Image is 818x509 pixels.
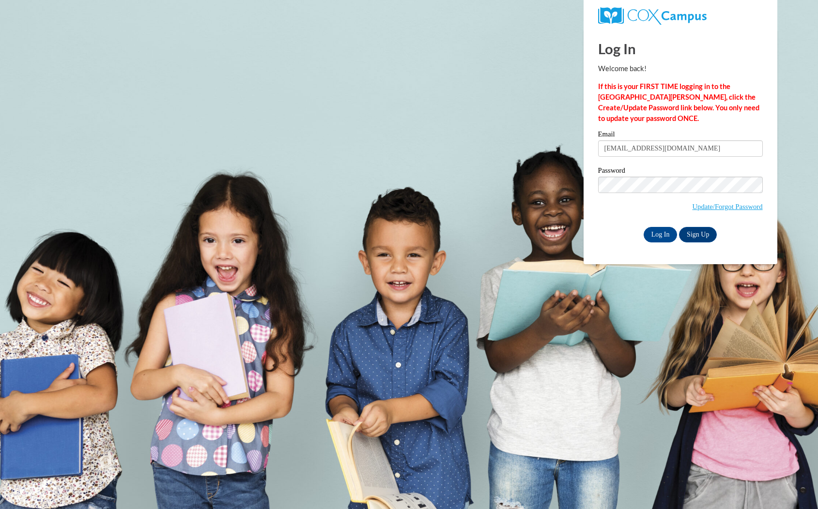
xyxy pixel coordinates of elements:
strong: If this is your FIRST TIME logging in to the [GEOGRAPHIC_DATA][PERSON_NAME], click the Create/Upd... [598,82,759,122]
input: Log In [644,227,678,242]
a: Update/Forgot Password [692,203,762,210]
label: Password [598,167,763,177]
iframe: Button to launch messaging window [779,470,810,501]
p: Welcome back! [598,63,763,74]
img: COX Campus [598,7,707,25]
a: Sign Up [679,227,717,242]
label: Email [598,131,763,140]
a: COX Campus [598,7,763,25]
h1: Log In [598,39,763,59]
